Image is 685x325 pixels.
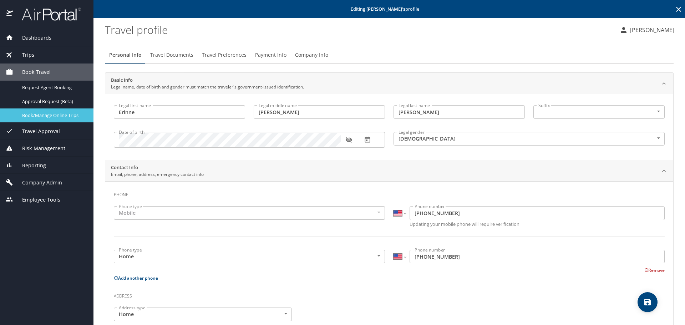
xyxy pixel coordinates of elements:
h3: Address [114,288,665,300]
button: [PERSON_NAME] [616,24,677,36]
img: airportal-logo.png [14,7,81,21]
span: Travel Preferences [202,51,247,60]
div: Basic InfoLegal name, date of birth and gender must match the traveler's government-issued identi... [105,94,673,160]
h1: Travel profile [105,19,614,41]
button: Add another phone [114,275,158,281]
button: Remove [644,267,665,273]
span: Approval Request (Beta) [22,98,85,105]
p: Editing profile [96,7,683,11]
div: Profile [105,46,674,64]
div: Basic InfoLegal name, date of birth and gender must match the traveler's government-issued identi... [105,73,673,94]
h2: Contact Info [111,164,204,171]
h3: Phone [114,187,665,199]
span: Trips [13,51,34,59]
span: Travel Documents [150,51,193,60]
span: Reporting [13,162,46,169]
span: Dashboards [13,34,51,42]
span: Company Info [295,51,328,60]
div: Mobile [114,206,385,220]
span: Company Admin [13,179,62,187]
h2: Basic Info [111,77,304,84]
span: Book Travel [13,68,51,76]
span: Travel Approval [13,127,60,135]
p: [PERSON_NAME] [628,26,674,34]
p: Updating your mobile phone will require verification [410,222,665,227]
button: save [638,292,658,312]
img: icon-airportal.png [6,7,14,21]
span: Payment Info [255,51,286,60]
strong: [PERSON_NAME] 's [366,6,405,12]
span: Risk Management [13,144,65,152]
div: Contact InfoEmail, phone, address, emergency contact info [105,160,673,182]
span: Employee Tools [13,196,60,204]
div: ​ [533,105,665,119]
div: Home [114,308,292,321]
span: Request Agent Booking [22,84,85,91]
span: Personal Info [109,51,142,60]
span: Book/Manage Online Trips [22,112,85,119]
div: Home [114,250,385,263]
div: [DEMOGRAPHIC_DATA] [394,132,665,146]
p: Email, phone, address, emergency contact info [111,171,204,178]
p: Legal name, date of birth and gender must match the traveler's government-issued identification. [111,84,304,90]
